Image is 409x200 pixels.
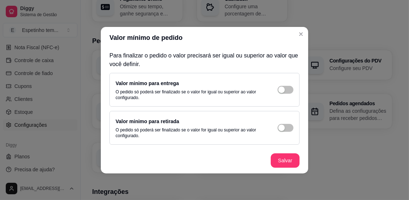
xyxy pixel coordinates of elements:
[116,80,179,86] label: Valor minimo para entrega
[109,51,300,69] p: Para finalizar o pedido o valor precisará ser igual ou superior ao valor que você definir.
[101,27,308,48] header: Valor mínimo de pedido
[116,127,263,139] p: O pedido só poderá ser finalizado se o valor for igual ou superior ao valor configurado.
[116,89,263,101] p: O pedido só poderá ser finalizado se o valor for igual ou superior ao valor configurado.
[271,153,300,168] button: Salvar
[295,28,307,40] button: Close
[116,118,179,124] label: Valor minimo para retirada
